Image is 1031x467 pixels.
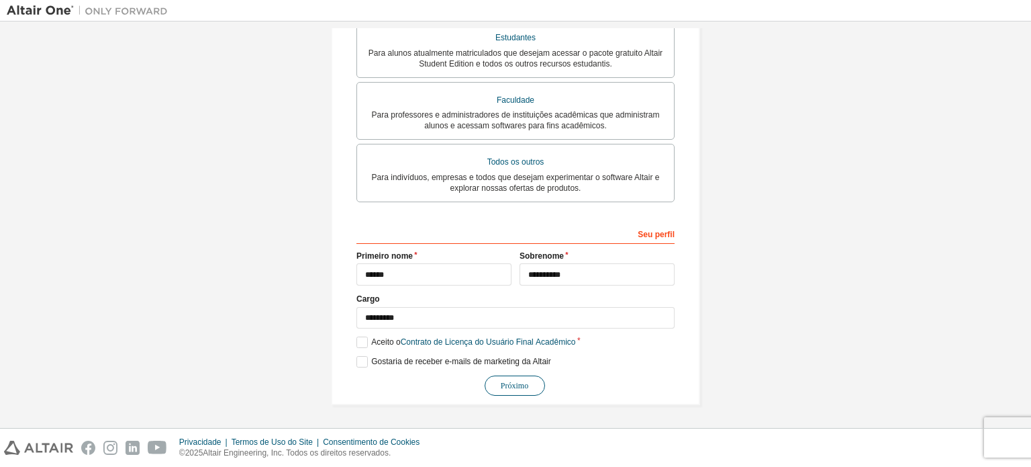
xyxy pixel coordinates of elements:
[371,337,400,347] font: Aceito o
[126,441,140,455] img: linkedin.svg
[7,4,175,17] img: Altair Um
[638,230,675,239] font: Seu perfil
[372,110,660,130] font: Para professores e administradores de instituições acadêmicas que administram alunos e acessam so...
[536,337,575,347] font: Acadêmico
[495,33,536,42] font: Estudantes
[369,48,662,69] font: Para alunos atualmente matriculados que desejam acessar o pacote gratuito Altair Student Edition ...
[487,157,544,167] font: Todos os outros
[520,251,564,261] font: Sobrenome
[401,337,534,347] font: Contrato de Licença do Usuário Final
[103,441,117,455] img: instagram.svg
[485,376,545,396] button: Próximo
[203,448,391,458] font: Altair Engineering, Inc. Todos os direitos reservados.
[372,173,660,193] font: Para indivíduos, empresas e todos que desejam experimentar o software Altair e explorar nossas of...
[356,294,380,304] font: Cargo
[501,381,528,390] font: Próximo
[179,437,222,447] font: Privacidade
[323,437,420,447] font: Consentimento de Cookies
[497,95,534,105] font: Faculdade
[371,357,550,366] font: Gostaria de receber e-mails de marketing da Altair
[81,441,95,455] img: facebook.svg
[148,441,167,455] img: youtube.svg
[232,437,313,447] font: Termos de Uso do Site
[179,448,185,458] font: ©
[356,251,413,261] font: Primeiro nome
[4,441,73,455] img: altair_logo.svg
[185,448,203,458] font: 2025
